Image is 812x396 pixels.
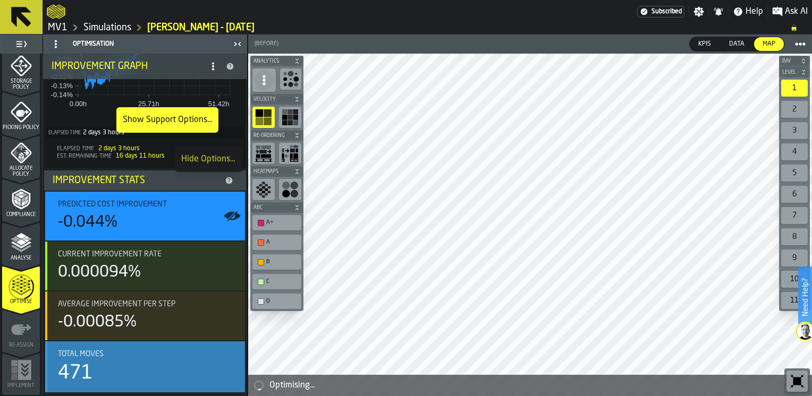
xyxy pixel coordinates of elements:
span: Total Moves [58,350,104,358]
label: button-toggle-Show on Map [224,192,241,240]
div: Title [58,250,236,259]
div: Menu Subscription [637,6,684,18]
div: button-toolbar-undefined [779,205,810,226]
div: button-toolbar-undefined [784,368,810,394]
span: Level [780,70,798,75]
span: Predicted Cost Improvement [58,200,167,209]
nav: Breadcrumb [47,21,808,34]
div: button-toolbar-undefined [779,99,810,120]
div: Title [58,300,236,308]
div: Title [58,350,236,358]
li: menu Allocate Policy [2,135,40,178]
li: menu Picking Policy [2,92,40,134]
span: Analyse [2,255,40,261]
div: button-toolbar-undefined [250,272,303,291]
label: Elapsed Time [48,130,81,136]
span: ABC [251,205,292,211]
div: B [255,256,299,268]
div: button-toolbar-undefined [779,184,810,205]
li: menu Compliance [2,179,40,221]
div: button-toolbar-undefined [779,78,810,99]
div: Title [58,200,236,209]
div: 4 [781,143,808,160]
span: Compliance [2,212,40,218]
div: 2 days 3 hours [83,129,124,136]
svg: Reset zoom and position [789,373,806,390]
span: Storage Policy [2,79,40,90]
div: thumb [721,37,753,51]
div: alert-Optimising... [248,375,812,396]
a: logo-header [47,2,65,21]
div: 10 [781,271,808,288]
div: 6 [781,186,808,203]
svg: show applied reorders heatmap [282,145,299,162]
span: Picking Policy [2,125,40,131]
svg: show zones [255,181,272,198]
div: Show Support Options... [123,114,212,126]
div: 9 [781,249,808,266]
span: 16 days 11 hours [116,153,165,159]
span: Map [758,39,780,49]
div: stat-Current Improvement Rate [45,242,245,290]
a: link-to-/wh/i/3ccf57d1-1e0c-4a81-a3bb-c2011c5f0d50 [48,22,67,33]
label: button-toggle-Close me [230,38,245,50]
div: stat-Average Improvement Per Step [45,291,245,340]
span: Optimisation [73,40,114,48]
div: button-toolbar-undefined [779,226,810,247]
div: Hide Options... [181,153,236,166]
span: Implement [2,383,40,389]
span: Bay [780,58,798,64]
a: logo-header [250,373,310,394]
div: Improvement Graph [52,61,205,72]
div: A+ [266,219,298,226]
div: button-toolbar-undefined [277,141,303,166]
div: thumb [754,37,784,51]
text: -0.14% [51,91,73,99]
div: B [266,259,298,265]
div: button-toolbar-undefined [278,66,303,94]
button: button- [250,166,303,177]
div: Total time elapsed since optimization started [46,127,244,139]
div: -0.044% [58,213,117,232]
div: button-toolbar-undefined [779,141,810,162]
button: button- [250,94,303,105]
div: button-toolbar-undefined [277,177,303,202]
li: menu Storage Policy [2,48,40,91]
text: 0.00h [70,100,87,108]
a: link-to-/wh/i/3ccf57d1-1e0c-4a81-a3bb-c2011c5f0d50/simulations/919d2843-47d6-4e7b-b339-e3b6a95027d1 [147,22,255,33]
div: A+ [255,217,299,228]
span: (Before) [255,40,278,47]
ul: dropdown-menu [175,147,243,172]
span: Subscribed [652,8,682,15]
div: button-toolbar-undefined [250,291,303,311]
button: button- [250,202,303,213]
span: Re-assign [2,342,40,348]
li: menu Analyse [2,222,40,265]
div: button-toolbar-undefined [250,105,277,130]
svg: show Visits heatmap [282,109,299,126]
span: Allocate Policy [2,166,40,177]
span: Help [746,5,763,18]
button: button- [250,130,303,141]
span: Est. Remaining Time [57,153,112,159]
div: 11 [781,292,808,309]
div: button-toolbar-undefined [250,213,303,233]
div: 7 [781,207,808,224]
div: button-toolbar-undefined [779,269,810,290]
li: dropdown-item [175,147,243,172]
div: stat-Predicted Cost Improvement [45,192,245,240]
text: -0.13% [51,82,73,90]
span: Analytics [251,58,292,64]
li: menu Optimise [2,266,40,308]
span: Average Improvement Per Step [58,300,175,308]
label: button-toggle-Help [729,5,767,18]
div: button-toolbar-undefined [779,120,810,141]
span: Velocity [251,97,292,102]
label: button-toggle-Ask AI [768,5,812,18]
div: thumb [690,37,720,51]
div: stat-Total Moves [45,341,245,392]
li: menu Re-assign [2,309,40,352]
span: Data [725,39,749,49]
label: button-toggle-Toggle Full Menu [2,37,40,51]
